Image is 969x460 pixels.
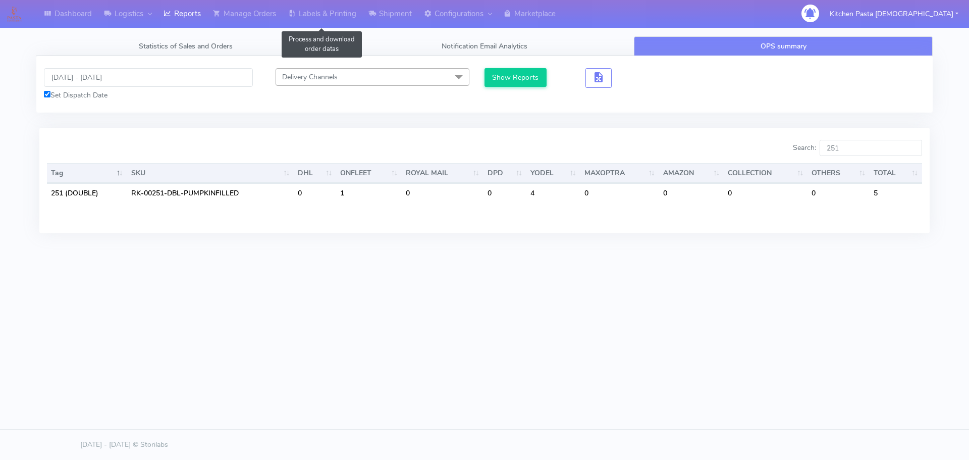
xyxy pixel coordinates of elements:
[807,183,870,202] td: 0
[483,163,526,183] th: DPD : activate to sort column ascending
[127,183,294,202] td: RK-00251-DBL-PUMPKINFILLED
[870,183,922,202] td: 5
[724,163,807,183] th: COLLECTION : activate to sort column ascending
[402,163,483,183] th: ROYAL MAIL : activate to sort column ascending
[44,68,253,87] input: Pick the Daterange
[484,68,547,87] button: Show Reports
[724,183,807,202] td: 0
[580,163,659,183] th: MAXOPTRA : activate to sort column ascending
[47,163,127,183] th: Tag: activate to sort column descending
[294,183,336,202] td: 0
[402,183,483,202] td: 0
[282,72,338,82] span: Delivery Channels
[659,163,724,183] th: AMAZON : activate to sort column ascending
[807,163,870,183] th: OTHERS : activate to sort column ascending
[36,36,933,56] ul: Tabs
[127,163,294,183] th: SKU: activate to sort column ascending
[483,183,526,202] td: 0
[659,183,724,202] td: 0
[793,140,922,156] label: Search:
[526,183,580,202] td: 4
[580,183,659,202] td: 0
[47,183,127,202] td: 251 (DOUBLE)
[336,183,402,202] td: 1
[526,163,580,183] th: YODEL : activate to sort column ascending
[761,41,806,51] span: OPS summary
[139,41,233,51] span: Statistics of Sales and Orders
[822,4,966,24] button: Kitchen Pasta [DEMOGRAPHIC_DATA]
[44,90,253,100] div: Set Dispatch Date
[294,163,336,183] th: DHL : activate to sort column ascending
[870,163,922,183] th: TOTAL : activate to sort column ascending
[336,163,402,183] th: ONFLEET : activate to sort column ascending
[820,140,922,156] input: Search:
[442,41,527,51] span: Notification Email Analytics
